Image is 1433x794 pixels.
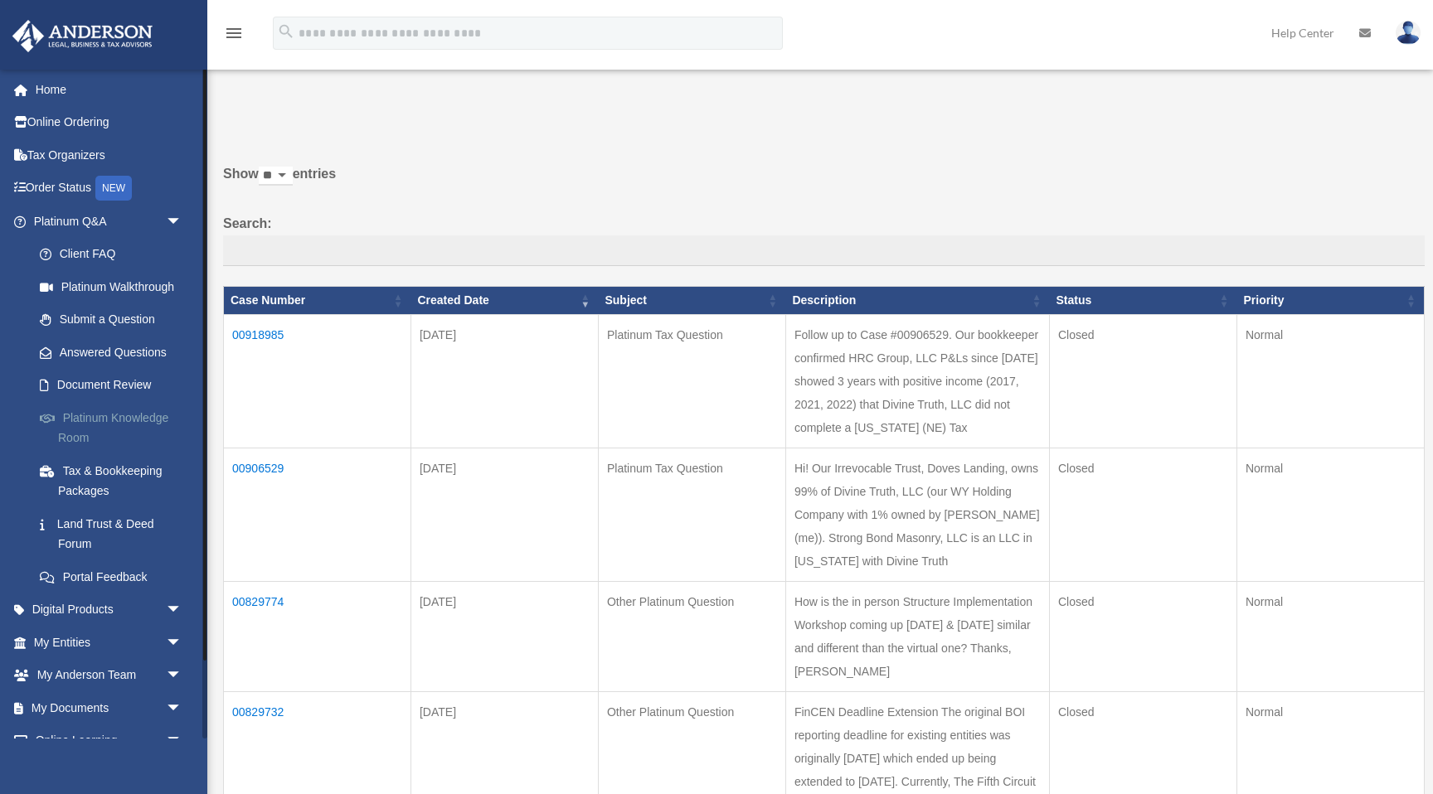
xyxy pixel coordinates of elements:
th: Created Date: activate to sort column ascending [410,287,598,315]
a: Digital Productsarrow_drop_down [12,593,207,627]
a: My Documentsarrow_drop_down [12,691,207,724]
a: Tax Organizers [12,138,207,172]
span: arrow_drop_down [166,691,199,725]
td: Other Platinum Question [598,581,785,691]
i: search [277,22,295,41]
a: My Anderson Teamarrow_drop_down [12,659,207,692]
td: 00829774 [224,581,411,691]
a: Order StatusNEW [12,172,207,206]
span: arrow_drop_down [166,205,199,239]
td: Platinum Tax Question [598,448,785,581]
span: arrow_drop_down [166,626,199,660]
a: My Entitiesarrow_drop_down [12,626,207,659]
a: Platinum Walkthrough [23,270,207,303]
th: Description: activate to sort column ascending [785,287,1049,315]
th: Status: activate to sort column ascending [1049,287,1236,315]
a: Online Learningarrow_drop_down [12,724,207,758]
a: Tax & Bookkeeping Packages [23,454,207,507]
a: Land Trust & Deed Forum [23,507,207,560]
i: menu [224,23,244,43]
td: How is the in person Structure Implementation Workshop coming up [DATE] & [DATE] similar and diff... [785,581,1049,691]
td: [DATE] [410,448,598,581]
td: [DATE] [410,314,598,448]
a: Home [12,73,207,106]
a: Portal Feedback [23,560,207,593]
th: Priority: activate to sort column ascending [1236,287,1424,315]
a: Submit a Question [23,303,207,336]
a: Answered Questions [23,336,199,369]
label: Show entries [223,162,1425,202]
th: Case Number: activate to sort column ascending [224,287,411,315]
td: Closed [1049,314,1236,448]
img: User Pic [1396,21,1421,45]
td: Hi! Our Irrevocable Trust, Doves Landing, owns 99% of Divine Truth, LLC (our WY Holding Company w... [785,448,1049,581]
td: 00906529 [224,448,411,581]
a: Platinum Knowledge Room [23,401,207,454]
a: menu [224,29,244,43]
td: Platinum Tax Question [598,314,785,448]
td: Normal [1236,314,1424,448]
td: 00918985 [224,314,411,448]
a: Document Review [23,369,207,402]
img: Anderson Advisors Platinum Portal [7,20,158,52]
td: Follow up to Case #00906529. Our bookkeeper confirmed HRC Group, LLC P&Ls since [DATE] showed 3 y... [785,314,1049,448]
label: Search: [223,212,1425,267]
span: arrow_drop_down [166,659,199,693]
span: arrow_drop_down [166,724,199,758]
td: Closed [1049,448,1236,581]
td: [DATE] [410,581,598,691]
td: Normal [1236,448,1424,581]
th: Subject: activate to sort column ascending [598,287,785,315]
div: NEW [95,176,132,201]
span: arrow_drop_down [166,593,199,627]
a: Online Ordering [12,106,207,139]
a: Client FAQ [23,238,207,271]
a: Platinum Q&Aarrow_drop_down [12,205,207,238]
input: Search: [223,235,1425,267]
td: Normal [1236,581,1424,691]
td: Closed [1049,581,1236,691]
select: Showentries [259,167,293,186]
